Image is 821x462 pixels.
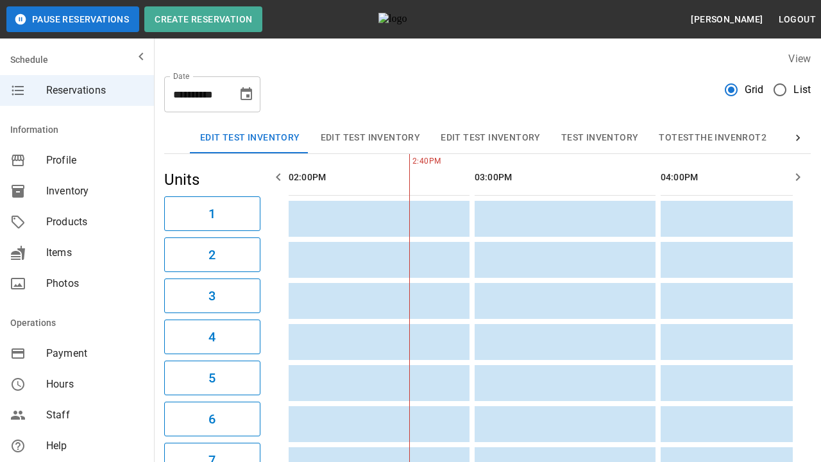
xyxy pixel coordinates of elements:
[46,83,144,98] span: Reservations
[208,244,216,265] h6: 2
[164,169,260,190] h5: Units
[46,245,144,261] span: Items
[6,6,139,32] button: Pause Reservations
[164,237,260,272] button: 2
[46,377,144,392] span: Hours
[430,123,551,153] button: Edit Test Inventory
[190,123,310,153] button: Edit Test Inventory
[208,203,216,224] h6: 1
[46,153,144,168] span: Profile
[46,184,144,199] span: Inventory
[164,320,260,354] button: 4
[164,196,260,231] button: 1
[378,13,449,26] img: logo
[648,123,777,153] button: TOTESTTHE INVENROT2
[233,81,259,107] button: Choose date, selected date is Aug 29, 2025
[164,278,260,313] button: 3
[310,123,431,153] button: Edit Test Inventory
[409,155,412,168] span: 2:40PM
[208,286,216,306] h6: 3
[208,368,216,388] h6: 5
[46,276,144,291] span: Photos
[190,123,785,153] div: inventory tabs
[686,8,768,31] button: [PERSON_NAME]
[788,53,811,65] label: View
[164,361,260,395] button: 5
[164,402,260,436] button: 6
[46,214,144,230] span: Products
[745,82,764,98] span: Grid
[46,438,144,454] span: Help
[793,82,811,98] span: List
[208,327,216,347] h6: 4
[208,409,216,429] h6: 6
[144,6,262,32] button: Create Reservation
[774,8,821,31] button: Logout
[46,407,144,423] span: Staff
[551,123,649,153] button: Test Inventory
[46,346,144,361] span: Payment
